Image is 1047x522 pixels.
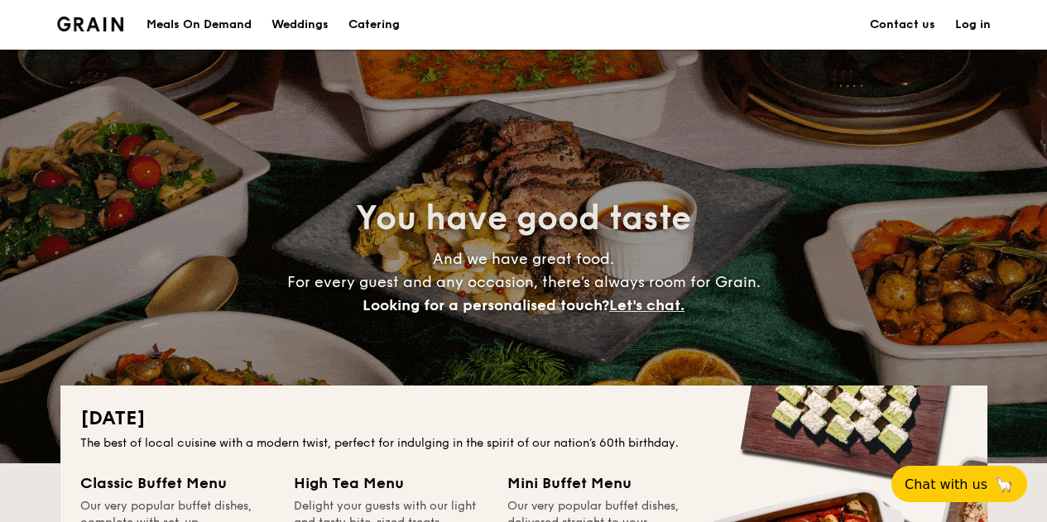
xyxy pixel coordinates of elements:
div: Mini Buffet Menu [507,472,701,495]
button: Chat with us🦙 [891,466,1027,502]
span: Chat with us [905,477,987,492]
div: The best of local cuisine with a modern twist, perfect for indulging in the spirit of our nation’... [80,435,968,452]
div: Classic Buffet Menu [80,472,274,495]
img: Grain [57,17,124,31]
h2: [DATE] [80,405,968,432]
a: Logotype [57,17,124,31]
div: High Tea Menu [294,472,487,495]
span: 🦙 [994,475,1014,494]
span: Let's chat. [609,296,684,314]
span: Looking for a personalised touch? [363,296,609,314]
span: You have good taste [356,199,691,238]
span: And we have great food. For every guest and any occasion, there’s always room for Grain. [287,250,761,314]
